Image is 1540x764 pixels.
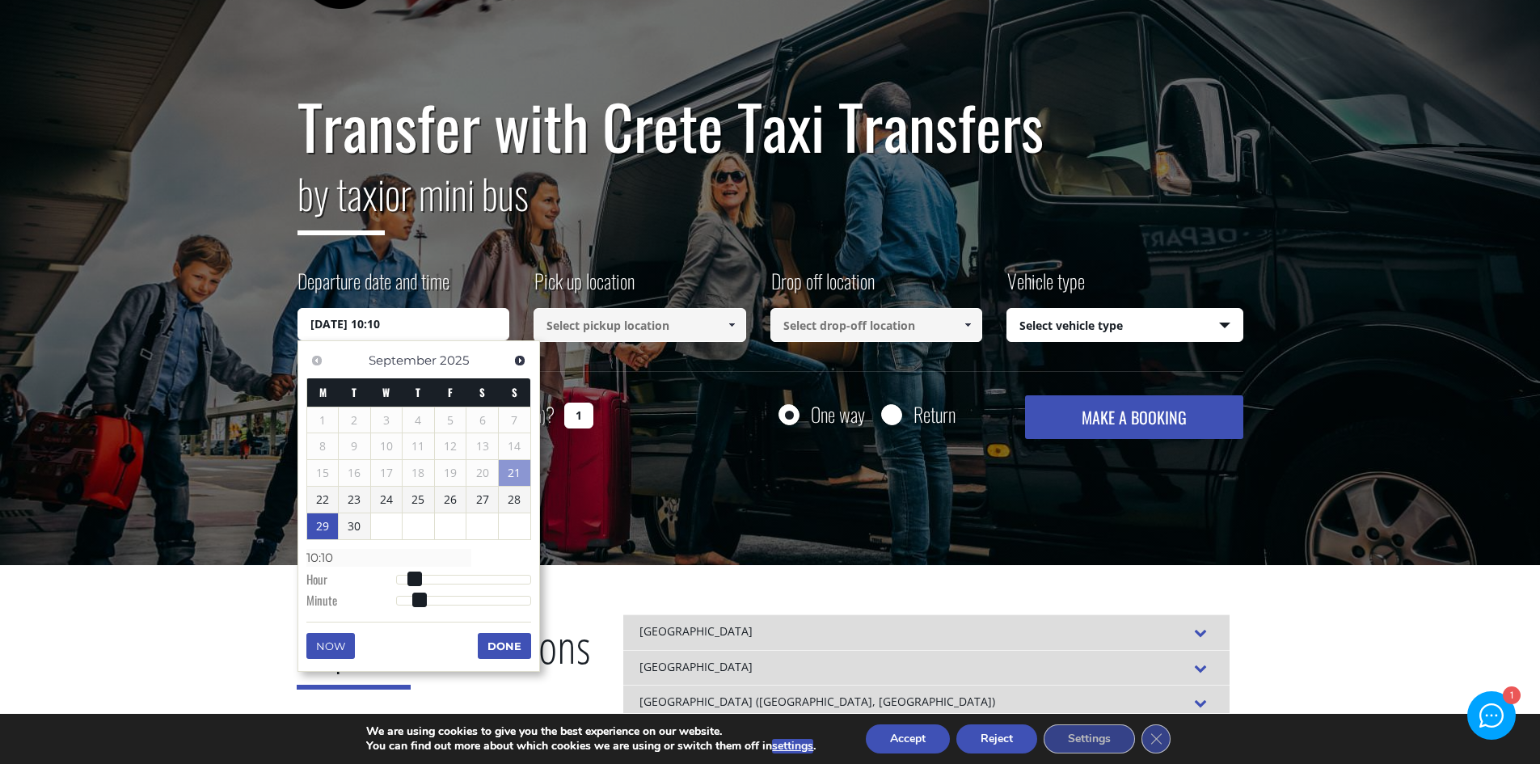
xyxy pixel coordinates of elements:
[297,267,449,308] label: Departure date and time
[366,739,816,753] p: You can find out more about which cookies we are using or switch them off in .
[307,513,339,539] a: 29
[479,384,485,400] span: Saturday
[339,433,370,459] span: 9
[770,267,875,308] label: Drop off location
[306,571,396,592] dt: Hour
[307,433,339,459] span: 8
[403,433,434,459] span: 11
[466,460,498,486] span: 20
[319,384,327,400] span: Monday
[1025,395,1243,439] button: MAKE A BOOKING
[623,650,1230,686] div: [GEOGRAPHIC_DATA]
[448,384,453,400] span: Friday
[534,308,746,342] input: Select pickup location
[297,160,1243,247] h2: or mini bus
[339,487,370,513] a: 23
[956,724,1037,753] button: Reject
[403,407,434,433] span: 4
[478,633,531,659] button: Done
[440,352,469,368] span: 2025
[403,487,434,513] a: 25
[371,460,403,486] span: 17
[772,739,813,753] button: settings
[369,352,437,368] span: September
[339,513,370,539] a: 30
[509,349,531,371] a: Next
[623,685,1230,720] div: [GEOGRAPHIC_DATA] ([GEOGRAPHIC_DATA], [GEOGRAPHIC_DATA])
[512,384,517,400] span: Sunday
[339,407,370,433] span: 2
[499,433,530,459] span: 14
[435,407,466,433] span: 5
[435,460,466,486] span: 19
[297,395,555,435] label: How many passengers ?
[306,349,328,371] a: Previous
[371,433,403,459] span: 10
[307,407,339,433] span: 1
[416,384,420,400] span: Thursday
[366,724,816,739] p: We are using cookies to give you the best experience on our website.
[866,724,950,753] button: Accept
[306,633,355,659] button: Now
[499,407,530,433] span: 7
[466,487,498,513] a: 27
[1044,724,1135,753] button: Settings
[1006,267,1085,308] label: Vehicle type
[435,433,466,459] span: 12
[913,404,956,424] label: Return
[352,384,357,400] span: Tuesday
[1007,309,1243,343] span: Select vehicle type
[718,308,745,342] a: Show All Items
[297,92,1243,160] h1: Transfer with Crete Taxi Transfers
[955,308,981,342] a: Show All Items
[811,404,865,424] label: One way
[382,384,390,400] span: Wednesday
[297,615,411,690] span: Popular
[466,433,498,459] span: 13
[306,592,396,613] dt: Minute
[499,487,530,513] a: 28
[371,407,403,433] span: 3
[466,407,498,433] span: 6
[307,487,339,513] a: 22
[534,267,635,308] label: Pick up location
[513,354,526,367] span: Next
[297,163,385,235] span: by taxi
[403,460,434,486] span: 18
[499,460,530,486] a: 21
[310,354,323,367] span: Previous
[339,460,370,486] span: 16
[770,308,983,342] input: Select drop-off location
[623,614,1230,650] div: [GEOGRAPHIC_DATA]
[371,487,403,513] a: 24
[297,614,591,702] h2: Destinations
[307,460,339,486] span: 15
[1503,687,1521,705] div: 1
[435,487,466,513] a: 26
[1141,724,1171,753] button: Close GDPR Cookie Banner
